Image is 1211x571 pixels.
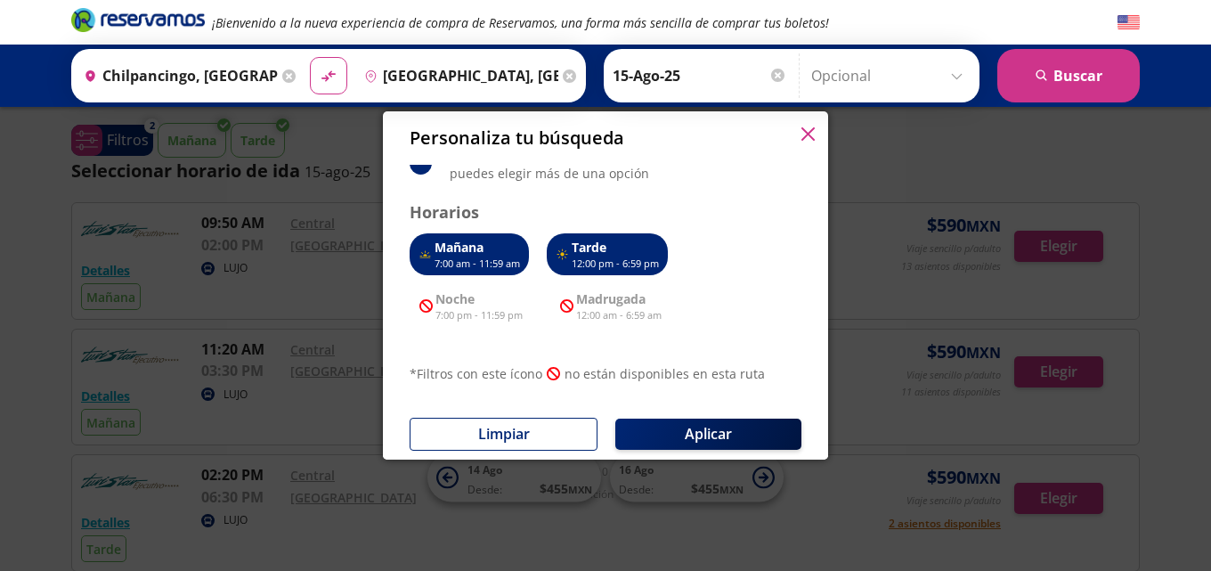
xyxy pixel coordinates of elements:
[572,238,659,257] p: Tarde
[410,418,597,451] button: Limpiar
[435,257,520,272] p: 7:00 am - 11:59 am
[547,233,668,276] button: Tarde12:00 pm - 6:59 pm
[71,6,205,38] a: Brand Logo
[71,6,205,33] i: Brand Logo
[212,14,829,31] em: ¡Bienvenido a la nueva experiencia de compra de Reservamos, una forma más sencilla de comprar tus...
[450,164,649,183] p: puedes elegir más de una opción
[576,290,662,308] p: Madrugada
[435,290,523,308] p: Noche
[550,284,671,329] button: Madrugada12:00 am - 6:59 am
[565,364,765,383] p: no están disponibles en esta ruta
[435,238,520,257] p: Mañana
[613,53,787,98] input: Elegir Fecha
[615,419,801,450] button: Aplicar
[576,308,662,323] p: 12:00 am - 6:59 am
[997,49,1140,102] button: Buscar
[811,53,971,98] input: Opcional
[410,233,529,276] button: Mañana7:00 am - 11:59 am
[410,125,624,151] p: Personaliza tu búsqueda
[410,284,532,329] button: Noche7:00 pm - 11:59 pm
[572,257,659,272] p: 12:00 pm - 6:59 pm
[1118,12,1140,34] button: English
[410,200,801,224] p: Horarios
[435,308,523,323] p: 7:00 pm - 11:59 pm
[77,53,278,98] input: Buscar Origen
[357,53,558,98] input: Buscar Destino
[410,364,542,383] p: * Filtros con este ícono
